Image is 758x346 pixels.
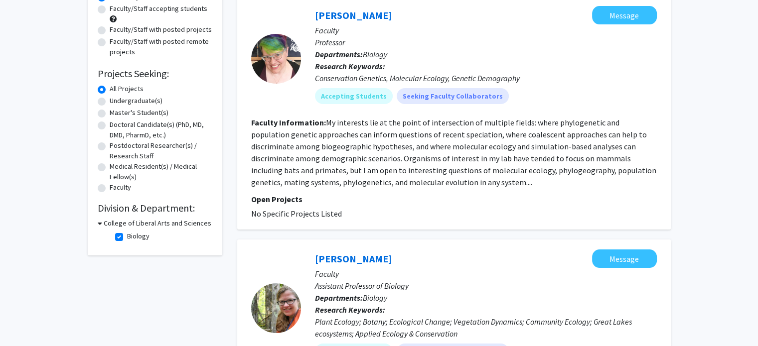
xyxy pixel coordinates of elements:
[315,305,385,315] b: Research Keywords:
[315,268,657,280] p: Faculty
[315,72,657,84] div: Conservation Genetics, Molecular Ecology, Genetic Demography
[110,84,144,94] label: All Projects
[104,218,211,229] h3: College of Liberal Arts and Sciences
[98,202,212,214] h2: Division & Department:
[592,6,657,24] button: Message Amy Russell
[315,49,363,59] b: Departments:
[251,117,656,187] fg-read-more: My interests lie at the point of intersection of multiple fields: where phylogenetic and populati...
[315,293,363,303] b: Departments:
[110,108,168,118] label: Master's Student(s)
[7,301,42,339] iframe: Chat
[110,161,212,182] label: Medical Resident(s) / Medical Fellow(s)
[110,140,212,161] label: Postdoctoral Researcher(s) / Research Staff
[251,193,657,205] p: Open Projects
[110,182,131,193] label: Faculty
[315,252,392,265] a: [PERSON_NAME]
[397,88,509,104] mat-chip: Seeking Faculty Collaborators
[110,24,212,35] label: Faculty/Staff with posted projects
[251,209,342,219] span: No Specific Projects Listed
[110,96,162,106] label: Undergraduate(s)
[315,88,393,104] mat-chip: Accepting Students
[110,36,212,57] label: Faculty/Staff with posted remote projects
[315,316,657,340] div: Plant Ecology; Botany; Ecological Change; Vegetation Dynamics; Community Ecology; Great Lakes eco...
[315,280,657,292] p: Assistant Professor of Biology
[315,36,657,48] p: Professor
[98,68,212,80] h2: Projects Seeking:
[315,9,392,21] a: [PERSON_NAME]
[315,61,385,71] b: Research Keywords:
[363,293,387,303] span: Biology
[127,231,150,241] label: Biology
[251,117,326,127] b: Faculty Information:
[592,249,657,268] button: Message Sarah Johnson
[110,3,207,14] label: Faculty/Staff accepting students
[315,24,657,36] p: Faculty
[110,119,212,140] label: Doctoral Candidate(s) (PhD, MD, DMD, PharmD, etc.)
[363,49,387,59] span: Biology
